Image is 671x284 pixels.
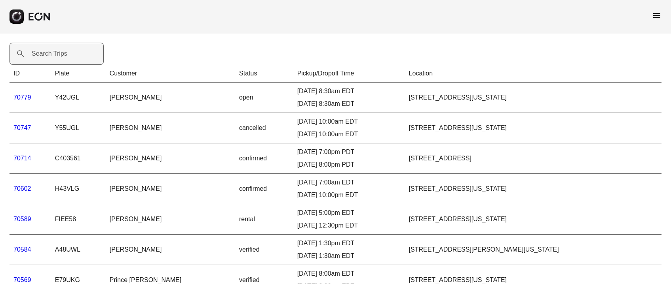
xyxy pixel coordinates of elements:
td: [STREET_ADDRESS][US_STATE] [405,113,661,143]
td: confirmed [235,143,293,174]
a: 70747 [13,124,31,131]
td: [PERSON_NAME] [106,83,235,113]
div: [DATE] 10:00am EDT [297,130,401,139]
td: FIEE58 [51,204,106,235]
td: verified [235,235,293,265]
td: [PERSON_NAME] [106,174,235,204]
div: [DATE] 5:00pm EDT [297,208,401,218]
td: C403561 [51,143,106,174]
div: [DATE] 1:30pm EDT [297,239,401,248]
td: rental [235,204,293,235]
td: H43VLG [51,174,106,204]
div: [DATE] 12:30pm EDT [297,221,401,230]
a: 70779 [13,94,31,101]
div: [DATE] 7:00pm PDT [297,147,401,157]
div: [DATE] 10:00pm EDT [297,190,401,200]
td: Y42UGL [51,83,106,113]
a: 70584 [13,246,31,253]
td: [STREET_ADDRESS][PERSON_NAME][US_STATE] [405,235,661,265]
td: [STREET_ADDRESS][US_STATE] [405,204,661,235]
td: [PERSON_NAME] [106,143,235,174]
a: 70714 [13,155,31,162]
div: [DATE] 7:00am EDT [297,178,401,187]
div: [DATE] 1:30am EDT [297,251,401,261]
td: [PERSON_NAME] [106,204,235,235]
td: A48UWL [51,235,106,265]
a: 70589 [13,216,31,222]
td: confirmed [235,174,293,204]
div: [DATE] 8:00pm PDT [297,160,401,169]
th: Plate [51,65,106,83]
td: [PERSON_NAME] [106,113,235,143]
th: ID [10,65,51,83]
td: Y55UGL [51,113,106,143]
td: cancelled [235,113,293,143]
td: [STREET_ADDRESS][US_STATE] [405,83,661,113]
th: Pickup/Dropoff Time [293,65,405,83]
th: Customer [106,65,235,83]
th: Location [405,65,661,83]
td: [STREET_ADDRESS][US_STATE] [405,174,661,204]
div: [DATE] 8:00am EDT [297,269,401,278]
th: Status [235,65,293,83]
td: [STREET_ADDRESS] [405,143,661,174]
div: [DATE] 10:00am EDT [297,117,401,126]
a: 70569 [13,276,31,283]
td: open [235,83,293,113]
span: menu [652,11,661,20]
label: Search Trips [32,49,67,58]
div: [DATE] 8:30am EDT [297,99,401,109]
a: 70602 [13,185,31,192]
td: [PERSON_NAME] [106,235,235,265]
div: [DATE] 8:30am EDT [297,87,401,96]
